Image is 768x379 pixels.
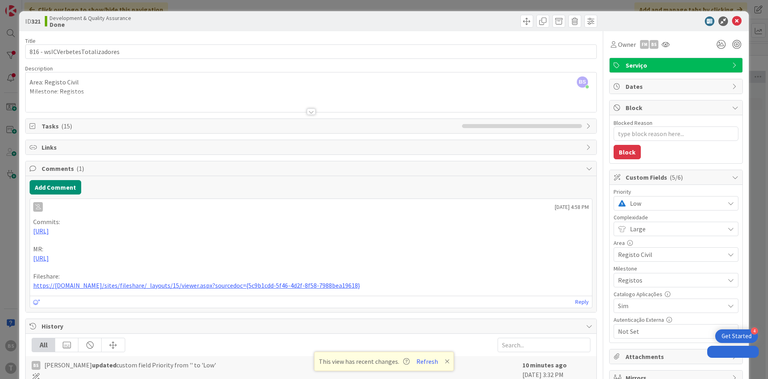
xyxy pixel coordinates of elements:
div: Catalogo Aplicações [614,291,738,297]
span: Tasks [42,121,458,131]
span: ( 15 ) [61,122,72,130]
div: Open Get Started checklist, remaining modules: 4 [715,329,758,343]
span: Custom Fields [626,172,728,182]
span: Development & Quality Assurance [50,15,131,21]
p: Milestone: Registos [30,87,592,96]
span: Links [42,142,582,152]
span: BS [577,76,588,88]
a: [URL] [33,227,49,235]
a: Reply [575,297,589,307]
b: Done [50,21,131,28]
span: Serviço [626,60,728,70]
b: 321 [31,17,41,25]
span: Large [630,223,720,235]
a: [URL] [33,254,49,262]
span: Comments [42,164,582,173]
div: BS [650,40,658,49]
span: Attachments [626,352,728,361]
p: Commits: [33,217,589,227]
div: Milestone [614,266,738,271]
div: Get Started [722,332,752,340]
a: https://[DOMAIN_NAME]/sites/fileshare/_layouts/15/viewer.aspx?sourcedoc={5c9b1cdd-5f46-4d2f-8f58-... [33,281,360,289]
div: Autenticação Externa [614,317,738,323]
span: ( 1 ) [76,164,84,172]
span: Registos [618,275,720,286]
span: Description [25,65,53,72]
div: Priority [614,189,738,195]
span: Registo Civil [618,249,720,260]
button: Refresh [414,356,441,367]
p: MR: [33,245,589,254]
span: Low [630,198,720,209]
div: All [32,338,55,352]
span: ID [25,16,41,26]
span: Owner [618,40,636,49]
span: Block [626,103,728,112]
p: Fileshare: [33,272,589,281]
div: 4 [751,327,758,335]
div: BS [32,361,40,370]
div: FM [640,40,649,49]
span: [DATE] 4:58 PM [555,203,589,211]
div: Complexidade [614,215,738,220]
label: Title [25,37,36,44]
span: History [42,321,582,331]
div: Area [614,240,738,246]
label: Blocked Reason [614,119,652,126]
b: updated [92,361,116,369]
button: Block [614,145,641,159]
input: type card name here... [25,44,597,59]
p: Area: Registo Civil [30,78,592,87]
span: ( 5/6 ) [670,173,683,181]
span: Sim [618,300,720,311]
span: This view has recent changes. [319,357,410,366]
input: Search... [498,338,590,352]
span: [PERSON_NAME] custom field Priority from '' to 'Low' [44,360,216,370]
span: Not Set [618,326,720,337]
button: Add Comment [30,180,81,195]
span: Dates [626,82,728,91]
b: 10 minutes ago [522,361,567,369]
